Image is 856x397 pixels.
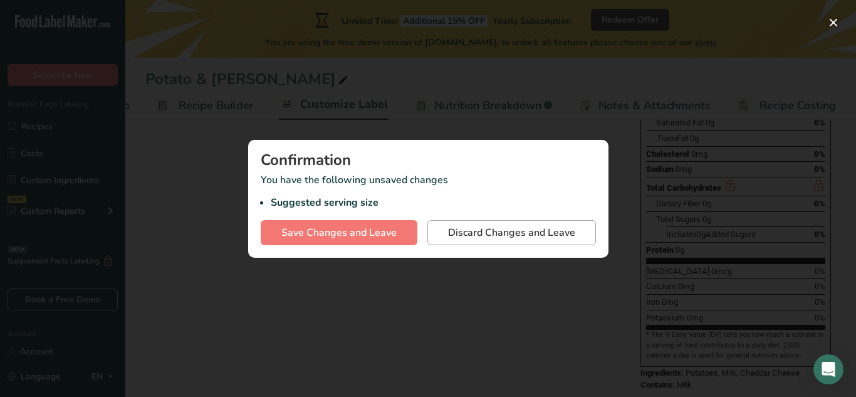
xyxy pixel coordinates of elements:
[448,225,575,240] span: Discard Changes and Leave
[427,220,596,245] button: Discard Changes and Leave
[813,354,843,384] div: Open Intercom Messenger
[271,195,596,210] li: Suggested serving size
[261,152,596,167] div: Confirmation
[281,225,397,240] span: Save Changes and Leave
[261,220,417,245] button: Save Changes and Leave
[261,172,596,210] p: You have the following unsaved changes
